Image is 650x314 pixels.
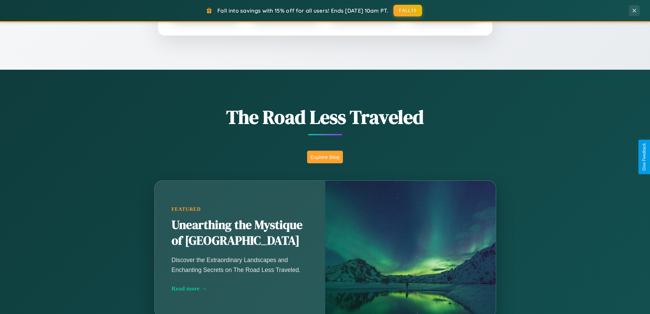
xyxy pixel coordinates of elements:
div: Featured [172,206,308,212]
button: Explore Blog [307,151,343,163]
div: Read more → [172,285,308,292]
h1: The Road Less Traveled [120,104,530,130]
span: Fall into savings with 15% off for all users! Ends [DATE] 10am PT. [217,7,388,14]
button: FALL15 [393,5,422,16]
p: Discover the Extraordinary Landscapes and Enchanting Secrets on The Road Less Traveled. [172,255,308,274]
div: Give Feedback [642,143,647,171]
h2: Unearthing the Mystique of [GEOGRAPHIC_DATA] [172,217,308,249]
